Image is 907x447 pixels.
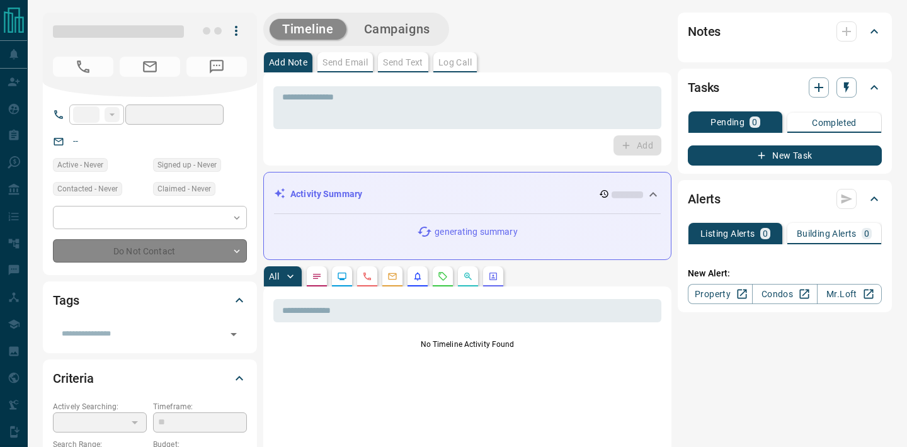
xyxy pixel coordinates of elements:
p: 0 [864,229,869,238]
p: Actively Searching: [53,401,147,412]
button: Open [225,325,242,343]
svg: Emails [387,271,397,281]
div: Tasks [688,72,882,103]
div: Tags [53,285,247,315]
p: All [269,272,279,281]
a: Mr.Loft [817,284,882,304]
svg: Opportunities [463,271,473,281]
a: -- [73,136,78,146]
svg: Calls [362,271,372,281]
p: Completed [812,118,857,127]
p: Listing Alerts [700,229,755,238]
span: Active - Never [57,159,103,171]
span: No Email [120,57,180,77]
h2: Criteria [53,368,94,388]
p: 0 [763,229,768,238]
span: Claimed - Never [157,183,211,195]
h2: Tags [53,290,79,310]
button: Campaigns [351,19,443,40]
div: Notes [688,16,882,47]
a: Condos [752,284,817,304]
button: New Task [688,145,882,166]
p: generating summary [435,225,517,239]
h2: Tasks [688,77,719,98]
svg: Listing Alerts [413,271,423,281]
p: New Alert: [688,267,882,280]
p: 0 [752,118,757,127]
span: No Number [53,57,113,77]
svg: Notes [312,271,322,281]
svg: Lead Browsing Activity [337,271,347,281]
p: Building Alerts [797,229,857,238]
p: Add Note [269,58,307,67]
svg: Agent Actions [488,271,498,281]
h2: Notes [688,21,721,42]
button: Timeline [270,19,346,40]
p: Pending [710,118,744,127]
p: No Timeline Activity Found [273,339,661,350]
span: Signed up - Never [157,159,217,171]
div: Do Not Contact [53,239,247,263]
span: No Number [186,57,247,77]
div: Criteria [53,363,247,393]
div: Activity Summary [274,183,661,206]
a: Property [688,284,753,304]
p: Timeframe: [153,401,247,412]
svg: Requests [438,271,448,281]
p: Activity Summary [290,188,362,201]
div: Alerts [688,184,882,214]
span: Contacted - Never [57,183,118,195]
h2: Alerts [688,189,721,209]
